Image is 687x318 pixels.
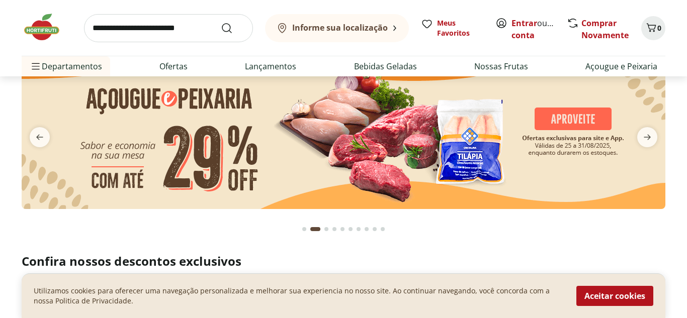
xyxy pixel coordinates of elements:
[347,217,355,241] button: Go to page 6 from fs-carousel
[30,54,42,78] button: Menu
[371,217,379,241] button: Go to page 9 from fs-carousel
[292,22,388,33] b: Informe sua localização
[322,217,330,241] button: Go to page 3 from fs-carousel
[379,217,387,241] button: Go to page 10 from fs-carousel
[34,286,564,306] p: Utilizamos cookies para oferecer uma navegação personalizada e melhorar sua experiencia no nosso ...
[437,18,483,38] span: Meus Favoritos
[354,60,417,72] a: Bebidas Geladas
[511,17,556,41] span: ou
[300,217,308,241] button: Go to page 1 from fs-carousel
[355,217,363,241] button: Go to page 7 from fs-carousel
[30,54,102,78] span: Departamentos
[22,127,58,147] button: previous
[363,217,371,241] button: Go to page 8 from fs-carousel
[581,18,629,41] a: Comprar Novamente
[265,14,409,42] button: Informe sua localização
[474,60,528,72] a: Nossas Frutas
[576,286,653,306] button: Aceitar cookies
[338,217,347,241] button: Go to page 5 from fs-carousel
[22,253,665,269] h2: Confira nossos descontos exclusivos
[585,60,657,72] a: Açougue e Peixaria
[641,16,665,40] button: Carrinho
[511,18,567,41] a: Criar conta
[22,12,72,42] img: Hortifruti
[22,53,665,209] img: açougue
[421,18,483,38] a: Meus Favoritos
[159,60,188,72] a: Ofertas
[511,18,537,29] a: Entrar
[308,217,322,241] button: Current page from fs-carousel
[657,23,661,33] span: 0
[629,127,665,147] button: next
[330,217,338,241] button: Go to page 4 from fs-carousel
[221,22,245,34] button: Submit Search
[245,60,296,72] a: Lançamentos
[84,14,253,42] input: search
